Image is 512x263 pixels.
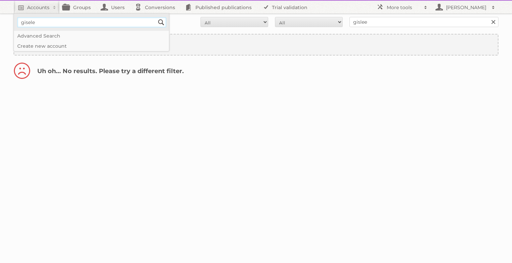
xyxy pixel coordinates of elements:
[14,31,169,41] a: Advanced Search
[131,1,182,14] a: Conversions
[14,1,60,14] a: Accounts
[98,1,131,14] a: Users
[387,4,421,11] h2: More tools
[258,1,314,14] a: Trial validation
[60,1,98,14] a: Groups
[156,17,166,27] input: Search
[14,41,169,51] a: Create new account
[373,1,431,14] a: More tools
[431,1,498,14] a: [PERSON_NAME]
[27,4,49,11] h2: Accounts
[14,35,498,55] a: Create new account
[14,62,498,83] h2: Uh oh... No results. Please try a different filter.
[444,4,488,11] h2: [PERSON_NAME]
[182,1,258,14] a: Published publications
